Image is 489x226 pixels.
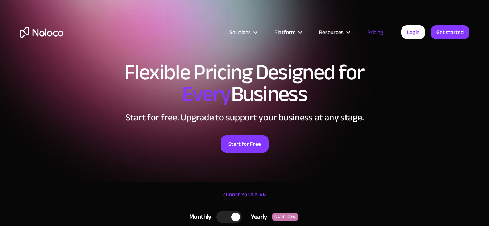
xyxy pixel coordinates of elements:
[431,25,469,39] a: Get started
[265,27,310,37] div: Platform
[220,27,265,37] div: Solutions
[182,74,231,114] span: Every
[20,27,63,38] a: home
[272,213,298,221] div: SAVE 20%
[229,27,251,37] div: Solutions
[358,27,392,37] a: Pricing
[319,27,344,37] div: Resources
[221,135,269,153] a: Start for Free
[20,61,469,105] h1: Flexible Pricing Designed for Business
[180,212,217,222] div: Monthly
[20,112,469,123] h2: Start for free. Upgrade to support your business at any stage.
[242,212,272,222] div: Yearly
[274,27,295,37] div: Platform
[401,25,425,39] a: Login
[20,189,469,208] div: CHOOSE YOUR PLAN
[310,27,358,37] div: Resources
